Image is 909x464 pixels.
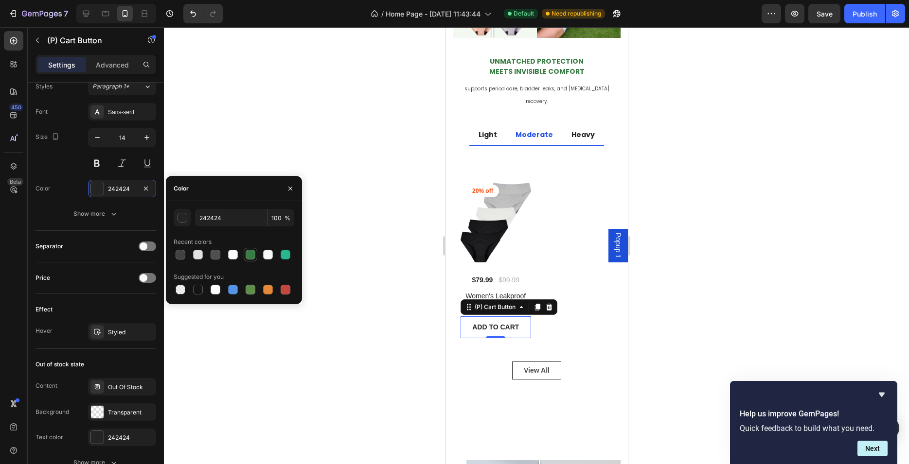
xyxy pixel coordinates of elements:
div: Styles [36,82,53,91]
div: Effect [36,305,53,314]
h2: Help us improve GemPages! [740,408,888,420]
div: 450 [9,103,23,111]
p: (P) Cart Button [47,34,130,46]
div: 242424 [108,433,154,442]
div: 242424 [108,185,136,193]
button: Show more [36,205,156,223]
div: Font [36,107,48,116]
div: Text color [36,433,63,442]
span: / [381,9,384,19]
div: Out Of Stock [108,383,154,392]
button: Hide survey [876,389,888,400]
span: Need republishing [552,9,601,18]
button: 7 [4,4,72,23]
iframe: Design area [446,27,628,464]
span: Save [817,10,833,18]
div: Suggested for you [174,273,224,281]
button: Paragraph 1* [88,78,156,95]
button: Save [808,4,840,23]
div: Sans-serif [108,108,154,117]
span: Default [514,9,534,18]
div: Transparent [108,408,154,417]
div: Publish [853,9,877,19]
div: Size [36,131,61,144]
div: Price [36,274,50,282]
div: Separator [36,242,63,251]
span: Paragraph 1* [92,82,129,91]
div: Beta [7,178,23,186]
div: Color [36,184,51,193]
p: 7 [64,8,68,19]
p: Settings [48,60,75,70]
input: Eg: FFFFFF [195,209,267,226]
div: Show more [73,209,119,219]
p: Quick feedback to build what you need. [740,424,888,433]
div: Color [174,184,189,193]
span: % [285,214,290,223]
button: Next question [857,441,888,456]
div: Styled [108,328,154,337]
p: Advanced [96,60,129,70]
button: Publish [844,4,885,23]
div: Out of stock state [36,360,84,369]
div: Undo/Redo [183,4,223,23]
div: Recent colors [174,238,212,246]
div: Background [36,408,69,416]
div: Help us improve GemPages! [740,389,888,456]
div: Content [36,381,57,390]
div: Hover [36,327,53,335]
span: Home Page - [DATE] 11:43:44 [386,9,481,19]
